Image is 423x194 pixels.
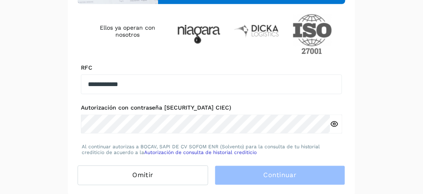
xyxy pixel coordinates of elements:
img: Dicka logistics [234,24,280,38]
label: Autorización con contraseña [SECURITY_DATA] CIEC) [81,104,342,111]
span: Continuar [264,171,297,180]
label: RFC [81,64,342,71]
button: Omitir [78,166,208,185]
button: Continuar [215,166,345,185]
p: Al continuar autorizas a BOCAV, SAPI DE CV SOFOM ENR (Solvento) para la consulta de tu historial ... [82,144,341,156]
span: Omitir [133,171,154,180]
a: Autorización de consulta de historial crediticio [144,150,257,155]
h4: Ellos ya operan con nosotros [91,24,164,38]
img: ISO [293,14,332,54]
img: Niagara [177,25,221,44]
